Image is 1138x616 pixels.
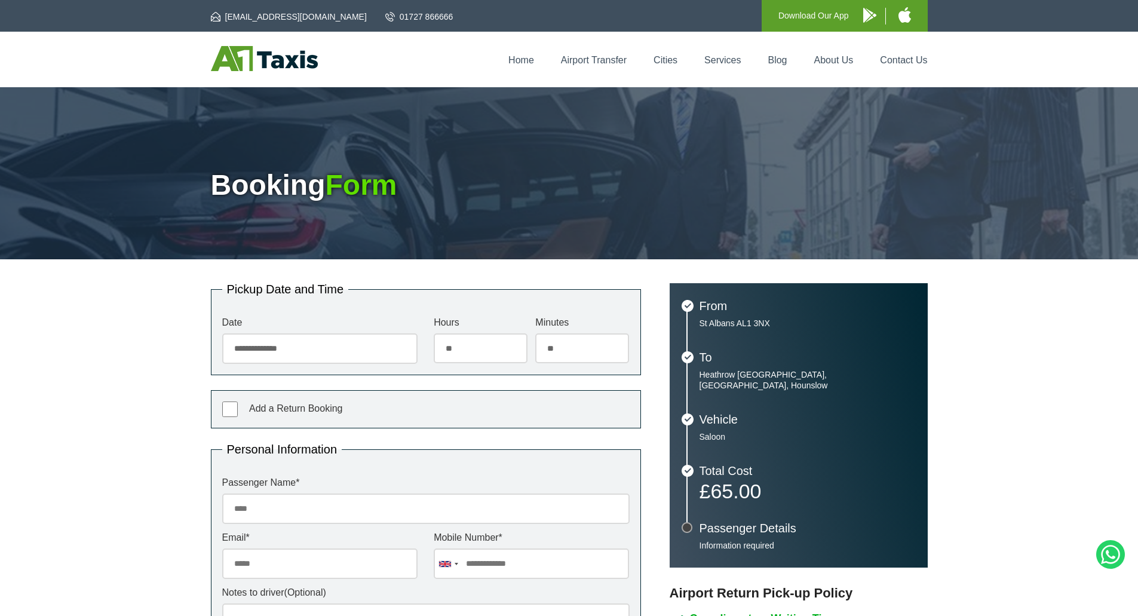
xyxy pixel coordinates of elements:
[700,465,916,477] h3: Total Cost
[222,283,349,295] legend: Pickup Date and Time
[710,480,761,502] span: 65.00
[704,55,741,65] a: Services
[325,169,397,201] span: Form
[863,8,876,23] img: A1 Taxis Android App
[434,318,527,327] label: Hours
[880,55,927,65] a: Contact Us
[700,318,916,329] p: St Albans AL1 3NX
[222,533,418,543] label: Email
[249,403,343,413] span: Add a Return Booking
[222,443,342,455] legend: Personal Information
[700,431,916,442] p: Saloon
[222,478,630,488] label: Passenger Name
[700,351,916,363] h3: To
[561,55,627,65] a: Airport Transfer
[974,590,1132,616] iframe: chat widget
[768,55,787,65] a: Blog
[508,55,534,65] a: Home
[778,8,849,23] p: Download Our App
[700,369,916,391] p: Heathrow [GEOGRAPHIC_DATA], [GEOGRAPHIC_DATA], Hounslow
[222,318,418,327] label: Date
[898,7,911,23] img: A1 Taxis iPhone App
[670,586,928,601] h3: Airport Return Pick-up Policy
[700,413,916,425] h3: Vehicle
[284,587,326,597] span: (Optional)
[222,402,238,417] input: Add a Return Booking
[654,55,677,65] a: Cities
[700,300,916,312] h3: From
[385,11,453,23] a: 01727 866666
[211,171,928,200] h1: Booking
[700,483,916,499] p: £
[211,46,318,71] img: A1 Taxis St Albans LTD
[700,540,916,551] p: Information required
[211,11,367,23] a: [EMAIL_ADDRESS][DOMAIN_NAME]
[700,522,916,534] h3: Passenger Details
[535,318,629,327] label: Minutes
[434,533,629,543] label: Mobile Number
[222,588,630,597] label: Notes to driver
[434,549,462,578] div: United Kingdom: +44
[814,55,854,65] a: About Us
